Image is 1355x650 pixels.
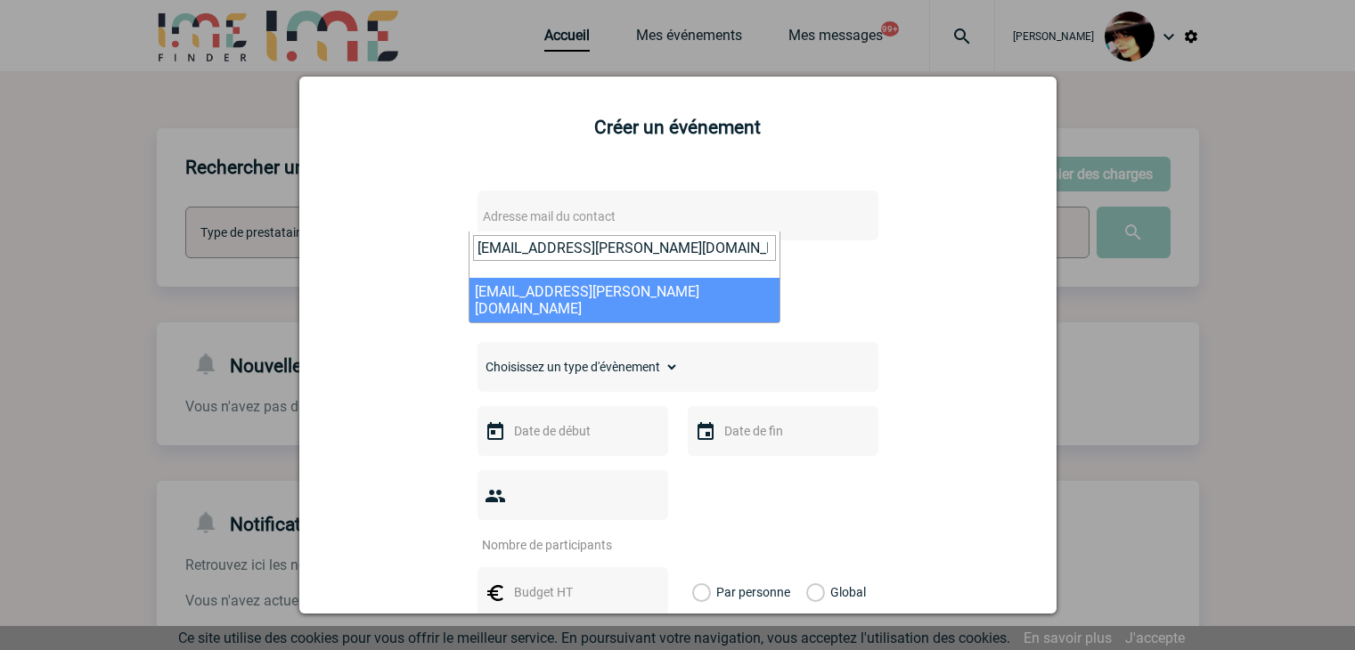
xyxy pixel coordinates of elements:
[322,117,1034,138] h2: Créer un événement
[806,567,818,617] label: Global
[692,567,712,617] label: Par personne
[510,581,633,604] input: Budget HT
[483,209,616,223] span: Adresse mail du contact
[510,419,633,443] input: Date de début
[469,278,780,322] li: [EMAIL_ADDRESS][PERSON_NAME][DOMAIN_NAME]
[720,419,843,443] input: Date de fin
[478,533,645,557] input: Nombre de participants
